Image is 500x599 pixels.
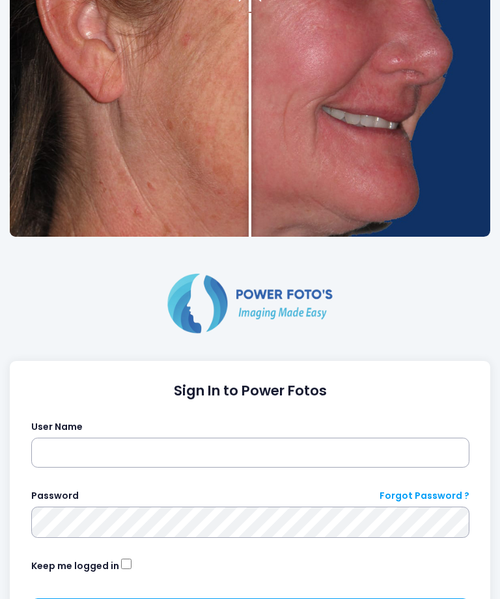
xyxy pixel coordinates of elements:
[380,490,469,503] a: Forgot Password ?
[31,560,119,574] label: Keep me logged in
[31,383,469,400] h1: Sign In to Power Fotos
[162,271,338,336] img: Logo
[31,490,79,503] label: Password
[31,421,83,434] label: User Name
